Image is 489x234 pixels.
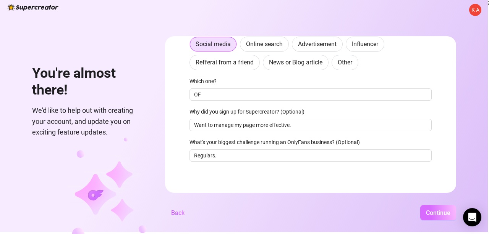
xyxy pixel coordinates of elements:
[463,208,481,226] div: Open Intercom Messenger
[196,59,254,66] span: Refferal from a friend
[189,138,365,146] label: What's your biggest challenge running an OnlyFans business? (Optional)
[189,107,309,116] label: Why did you sign up for Supercreator? (Optional)
[32,65,147,98] h1: You're almost there!
[246,40,283,48] span: Online search
[171,209,185,216] span: Back
[189,149,432,162] input: What's your biggest challenge running an OnlyFans business? (Optional)
[420,205,456,220] button: Continue
[298,40,337,48] span: Advertisement
[426,209,450,216] span: Continue
[189,119,432,131] input: Why did you sign up for Supercreator? (Optional)
[32,105,147,138] span: We'd like to help out with creating your account, and update you on exciting feature updates.
[189,77,222,85] label: Which one?
[352,40,378,48] span: Influencer
[338,59,352,66] span: Other
[196,40,231,48] span: Social media
[8,4,58,11] img: logo
[165,205,191,220] button: Back
[269,59,322,66] span: News or Blog article
[471,6,479,14] span: K A
[189,88,432,101] input: Which one?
